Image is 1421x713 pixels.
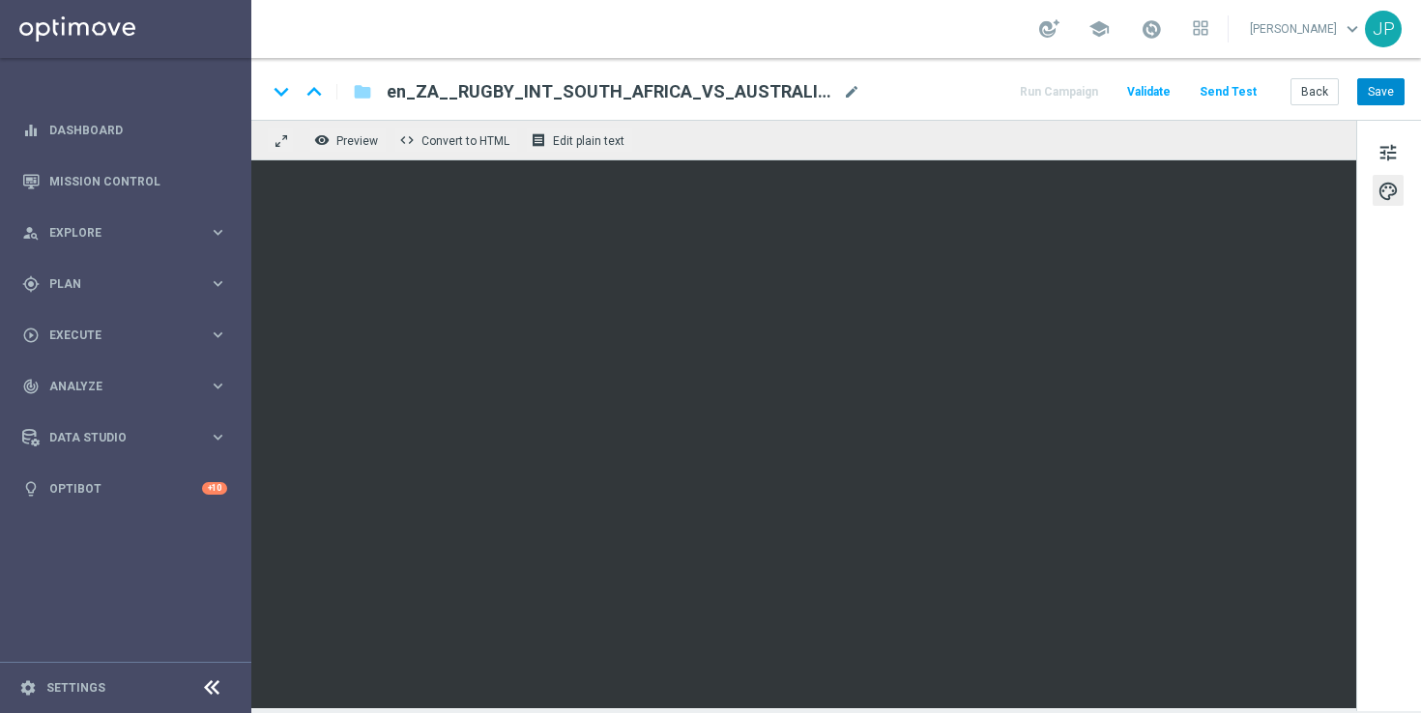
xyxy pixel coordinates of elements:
a: Optibot [49,463,202,514]
button: receipt Edit plain text [526,128,633,153]
span: Validate [1127,85,1171,99]
i: keyboard_arrow_right [209,326,227,344]
i: person_search [22,224,40,242]
div: Dashboard [22,104,227,156]
a: [PERSON_NAME]keyboard_arrow_down [1248,14,1365,43]
button: Data Studio keyboard_arrow_right [21,430,228,445]
i: gps_fixed [22,275,40,293]
i: keyboard_arrow_right [209,377,227,395]
button: track_changes Analyze keyboard_arrow_right [21,379,228,394]
button: folder [351,76,374,107]
button: remove_red_eye Preview [309,128,387,153]
span: Analyze [49,381,209,392]
span: Execute [49,329,209,341]
button: Save [1357,78,1405,105]
span: Data Studio [49,432,209,443]
div: Execute [22,327,209,344]
span: school [1088,18,1110,40]
button: Back [1290,78,1339,105]
div: Analyze [22,378,209,395]
i: track_changes [22,378,40,395]
button: Send Test [1197,79,1260,105]
i: keyboard_arrow_right [209,223,227,242]
i: keyboard_arrow_right [209,274,227,293]
i: keyboard_arrow_down [267,77,296,106]
button: Mission Control [21,174,228,189]
i: folder [353,80,372,103]
i: remove_red_eye [314,132,330,148]
button: play_circle_outline Execute keyboard_arrow_right [21,328,228,343]
i: equalizer [22,122,40,139]
i: receipt [531,132,546,148]
button: lightbulb Optibot +10 [21,481,228,497]
span: tune [1377,140,1399,165]
div: Data Studio [22,429,209,446]
div: JP [1365,11,1402,47]
a: Mission Control [49,156,227,207]
span: Edit plain text [553,134,624,148]
span: en_ZA__RUGBY_INT_SOUTH_AFRICA_VS_AUSTRALIA_LOTTO_COMBO__EMT_ALL_EM_TAC_LT [387,80,835,103]
span: palette [1377,179,1399,204]
a: Dashboard [49,104,227,156]
i: keyboard_arrow_up [300,77,329,106]
span: Plan [49,278,209,290]
button: tune [1373,136,1404,167]
div: +10 [202,482,227,495]
button: equalizer Dashboard [21,123,228,138]
i: play_circle_outline [22,327,40,344]
span: Preview [336,134,378,148]
i: lightbulb [22,480,40,498]
i: settings [19,679,37,697]
span: Convert to HTML [421,134,509,148]
div: Explore [22,224,209,242]
div: Optibot [22,463,227,514]
button: code Convert to HTML [394,128,518,153]
span: keyboard_arrow_down [1342,18,1363,40]
a: Settings [46,682,105,694]
button: gps_fixed Plan keyboard_arrow_right [21,276,228,292]
i: keyboard_arrow_right [209,428,227,446]
span: Explore [49,227,209,239]
div: Plan [22,275,209,293]
span: mode_edit [843,83,860,100]
button: person_search Explore keyboard_arrow_right [21,225,228,241]
button: Validate [1124,79,1174,105]
div: Mission Control [22,156,227,207]
span: code [399,132,415,148]
button: palette [1373,175,1404,206]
